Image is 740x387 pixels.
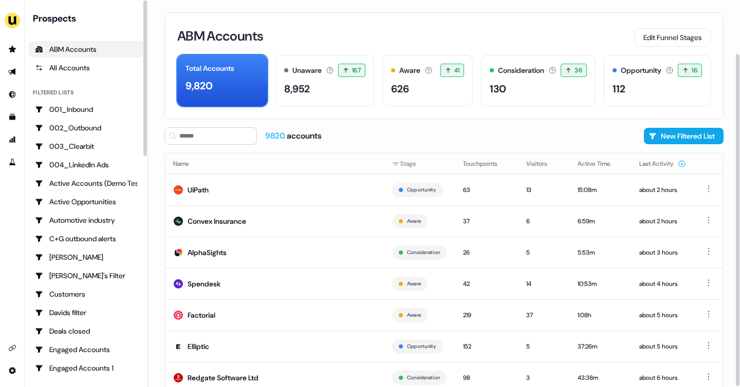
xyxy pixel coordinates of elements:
a: Go to Davids filter [29,304,143,321]
button: Visitors [526,154,560,173]
button: New Filtered List [644,128,724,144]
div: ABM Accounts [35,44,137,54]
div: 004_LinkedIn Ads [35,160,137,170]
div: 14 [526,279,561,289]
div: about 4 hours [639,279,686,289]
div: 112 [613,81,625,96]
button: Aware [407,279,421,288]
a: Go to Inbound [4,86,21,103]
th: Name [165,153,384,174]
button: Active Time [578,154,623,173]
div: about 3 hours [639,247,686,258]
div: 6:59m [578,216,623,226]
div: 3 [526,373,561,383]
button: Touchpoints [463,154,510,173]
div: accounts [265,130,322,142]
h3: ABM Accounts [177,29,263,43]
div: UiPath [188,185,209,195]
div: All Accounts [35,63,137,73]
div: 37 [463,216,510,226]
div: Prospects [33,12,143,25]
span: 16 [692,65,697,75]
button: Last Activity [639,154,686,173]
div: about 2 hours [639,216,686,226]
div: Davids filter [35,307,137,318]
button: Consideration [407,373,440,382]
div: about 6 hours [639,373,686,383]
div: Convex Insurance [188,216,246,226]
div: 5 [526,341,561,352]
div: about 2 hours [639,185,686,195]
a: Go to Active Opportunities [29,193,143,210]
div: Spendesk [188,279,220,289]
div: Active Opportunities [35,197,137,207]
div: Consideration [498,65,544,76]
a: Go to C+G outbound alerts [29,230,143,247]
button: Aware [407,311,421,320]
div: 9,820 [186,78,213,93]
a: Go to integrations [4,340,21,356]
div: 130 [490,81,506,96]
div: Factorial [188,310,215,320]
div: Redgate Software Ltd [188,373,258,383]
button: Opportunity [407,185,436,195]
div: Active Accounts (Demo Test) [35,178,137,188]
div: C+G outbound alerts [35,234,137,244]
a: Go to experiments [4,154,21,170]
a: Go to outbound experience [4,64,21,80]
a: All accounts [29,60,143,76]
div: about 5 hours [639,341,686,352]
div: about 5 hours [639,310,686,320]
div: 98 [463,373,510,383]
div: Aware [399,65,420,76]
div: 5 [526,247,561,258]
div: 003_Clearbit [35,141,137,151]
div: 15:08m [578,185,623,195]
div: 8,952 [284,81,310,96]
div: 42 [463,279,510,289]
div: [PERSON_NAME] [35,252,137,262]
div: 1:08h [578,310,623,320]
div: 001_Inbound [35,104,137,114]
a: ABM Accounts [29,41,143,57]
button: Aware [407,217,421,226]
a: Go to Deals closed [29,323,143,339]
div: 152 [463,341,510,352]
div: 26 [463,247,510,258]
div: Opportunity [621,65,661,76]
a: Go to Active Accounts (Demo Test) [29,175,143,191]
a: Go to prospects [4,41,21,57]
span: 36 [575,65,582,75]
div: Elliptic [188,341,209,352]
a: Go to 004_LinkedIn Ads [29,157,143,173]
a: Go to Automotive industry [29,212,143,228]
a: Go to 002_Outbound [29,120,143,136]
a: Go to integrations [4,362,21,379]
div: Automotive industry [35,215,137,225]
div: 37 [526,310,561,320]
a: Go to 003_Clearbit [29,138,143,154]
div: 626 [391,81,409,96]
div: 002_Outbound [35,123,137,133]
button: Edit Funnel Stages [635,28,711,47]
button: Opportunity [407,342,436,351]
a: Go to Engaged Accounts [29,341,143,358]
div: Unaware [292,65,322,76]
div: Stage [392,159,447,169]
div: [PERSON_NAME]'s Filter [35,270,137,281]
a: Go to Charlotte's Filter [29,267,143,284]
div: Engaged Accounts 1 [35,363,137,373]
div: Total Accounts [186,63,234,74]
a: Go to Engaged Accounts 1 [29,360,143,376]
div: Filtered lists [33,88,73,97]
div: 6 [526,216,561,226]
a: Go to templates [4,109,21,125]
div: Customers [35,289,137,299]
div: AlphaSights [188,247,227,258]
span: 167 [352,65,361,75]
button: Consideration [407,248,440,257]
div: 5:53m [578,247,623,258]
a: Go to 001_Inbound [29,101,143,118]
div: 37:26m [578,341,623,352]
a: Go to Customers [29,286,143,302]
